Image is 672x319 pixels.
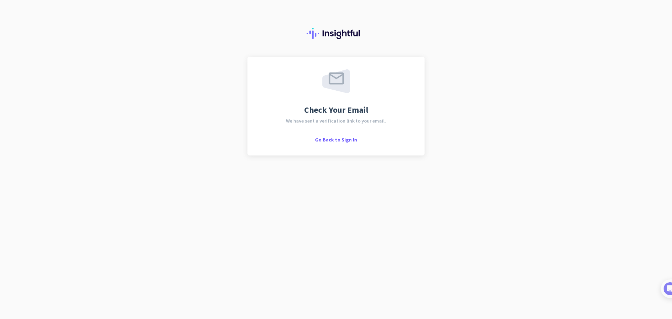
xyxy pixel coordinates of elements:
[322,69,350,93] img: email-sent
[315,137,357,143] span: Go Back to Sign In
[304,106,368,114] span: Check Your Email
[286,118,386,123] span: We have sent a verification link to your email.
[307,28,365,39] img: Insightful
